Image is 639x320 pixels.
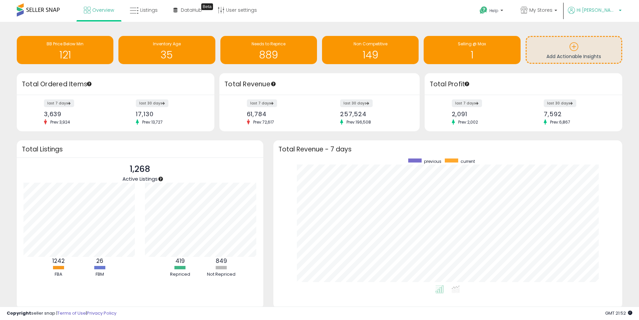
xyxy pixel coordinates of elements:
[322,36,419,64] a: Non Competitive 149
[201,3,213,10] div: Tooltip anchor
[527,37,621,63] a: Add Actionable Insights
[87,310,116,316] a: Privacy Policy
[136,99,168,107] label: last 30 days
[175,257,185,265] b: 419
[544,99,576,107] label: last 30 days
[39,271,79,278] div: FBA
[17,36,113,64] a: BB Price Below Min 121
[158,176,164,182] div: Tooltip anchor
[86,81,92,87] div: Tooltip anchor
[160,271,200,278] div: Repriced
[568,7,622,22] a: Hi [PERSON_NAME]
[22,80,209,89] h3: Total Ordered Items
[489,8,498,13] span: Help
[546,53,601,60] span: Add Actionable Insights
[224,49,314,60] h1: 889
[452,99,482,107] label: last 7 days
[47,119,73,125] span: Prev: 3,924
[47,41,84,47] span: BB Price Below Min
[216,257,227,265] b: 849
[464,81,470,87] div: Tooltip anchor
[7,310,116,317] div: seller snap | |
[544,110,610,118] div: 7,592
[343,119,374,125] span: Prev: 196,508
[80,271,120,278] div: FBM
[427,49,517,60] h1: 1
[547,119,574,125] span: Prev: 6,867
[278,147,617,152] h3: Total Revenue - 7 days
[250,119,277,125] span: Prev: 72,617
[452,110,519,118] div: 2,091
[455,119,481,125] span: Prev: 2,002
[136,110,203,118] div: 17,130
[201,271,242,278] div: Not Repriced
[458,41,486,47] span: Selling @ Max
[252,41,285,47] span: Needs to Reprice
[181,7,202,13] span: DataHub
[122,175,158,182] span: Active Listings
[270,81,276,87] div: Tooltip anchor
[118,36,215,64] a: Inventory Age 35
[20,49,110,60] h1: 121
[122,49,212,60] h1: 35
[52,257,65,265] b: 1242
[479,6,488,14] i: Get Help
[424,36,520,64] a: Selling @ Max 1
[247,99,277,107] label: last 7 days
[577,7,617,13] span: Hi [PERSON_NAME]
[529,7,552,13] span: My Stores
[340,110,408,118] div: 257,524
[140,7,158,13] span: Listings
[220,36,317,64] a: Needs to Reprice 889
[461,158,475,164] span: current
[7,310,31,316] strong: Copyright
[44,99,74,107] label: last 7 days
[340,99,373,107] label: last 30 days
[139,119,166,125] span: Prev: 13,727
[325,49,415,60] h1: 149
[92,7,114,13] span: Overview
[122,163,158,176] p: 1,268
[224,80,415,89] h3: Total Revenue
[474,1,510,22] a: Help
[96,257,103,265] b: 26
[153,41,181,47] span: Inventory Age
[424,158,441,164] span: previous
[247,110,315,118] div: 61,784
[430,80,617,89] h3: Total Profit
[354,41,387,47] span: Non Competitive
[22,147,258,152] h3: Total Listings
[605,310,632,316] span: 2025-08-12 21:52 GMT
[44,110,111,118] div: 3,639
[57,310,86,316] a: Terms of Use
